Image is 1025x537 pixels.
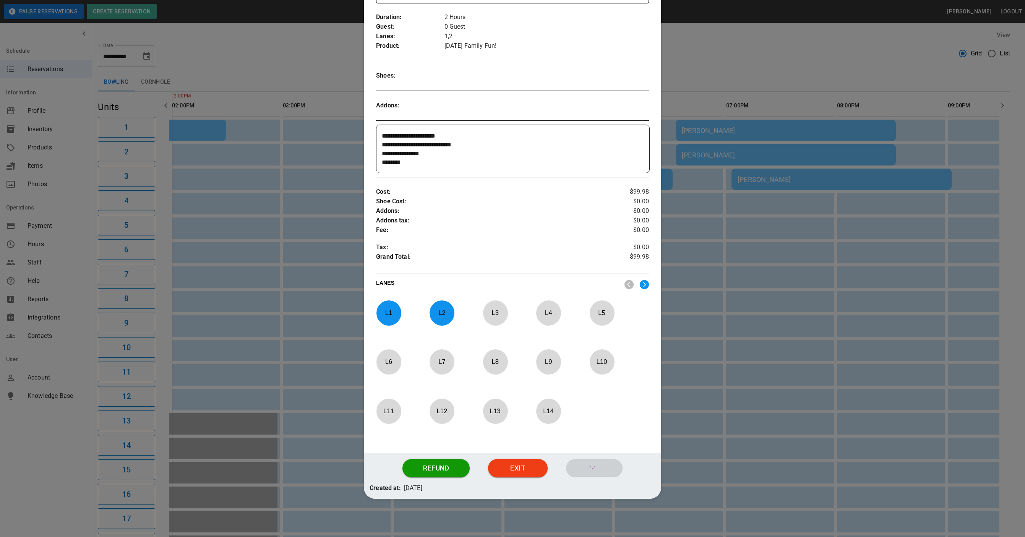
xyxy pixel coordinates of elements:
p: Product : [376,41,444,51]
p: Guest : [376,22,444,32]
p: 2 Hours [444,13,649,22]
p: $99.98 [603,187,649,197]
p: Created at: [370,483,401,493]
p: L 13 [483,402,508,420]
p: [DATE] [404,483,422,493]
p: $0.00 [603,197,649,206]
p: 1,2 [444,32,649,41]
p: L 4 [536,304,561,322]
p: Shoes : [376,71,444,81]
p: $0.00 [603,226,649,235]
p: $0.00 [603,216,649,226]
p: L 2 [429,304,454,322]
p: $99.98 [603,252,649,264]
p: L 11 [376,402,401,420]
img: nav_left.svg [624,280,634,289]
p: LANES [376,279,618,290]
p: L 7 [429,353,454,371]
p: L 6 [376,353,401,371]
p: L 3 [483,304,508,322]
p: 0 Guest [444,22,649,32]
p: Shoe Cost : [376,197,603,206]
p: L 5 [589,304,615,322]
p: Lanes : [376,32,444,41]
p: L 9 [536,353,561,371]
img: right.svg [640,280,649,289]
p: Addons : [376,206,603,216]
p: L 1 [376,304,401,322]
p: [DATE] Family Fun! [444,41,649,51]
p: $0.00 [603,243,649,252]
p: L 12 [429,402,454,420]
p: L 14 [536,402,561,420]
p: Tax : [376,243,603,252]
p: Grand Total : [376,252,603,264]
p: Addons tax : [376,216,603,226]
p: Fee : [376,226,603,235]
p: Cost : [376,187,603,197]
button: Refund [402,459,470,477]
p: $0.00 [603,206,649,216]
button: Exit [488,459,548,477]
p: L 8 [483,353,508,371]
p: Addons : [376,101,444,110]
p: L 10 [589,353,615,371]
p: Duration : [376,13,444,22]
